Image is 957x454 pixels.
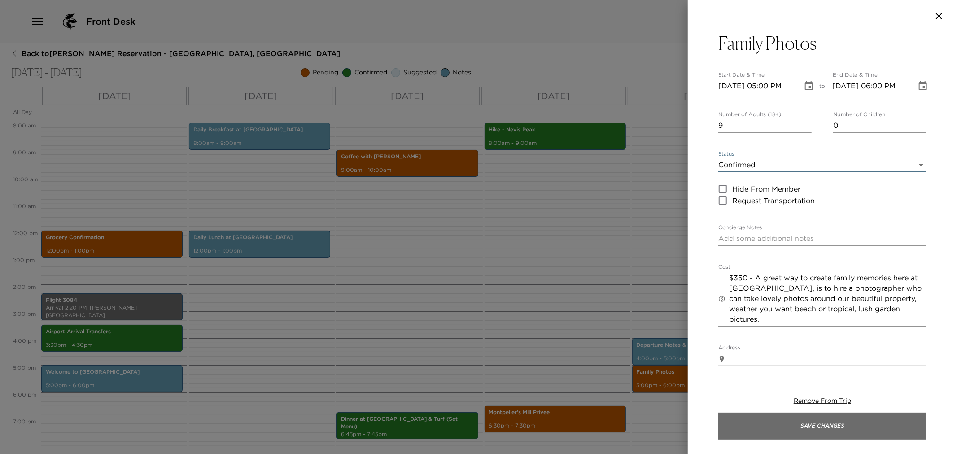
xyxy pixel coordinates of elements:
span: Remove From Trip [794,397,851,405]
button: Save Changes [718,413,926,440]
textarea: $350 - A great way to create family memories here at [GEOGRAPHIC_DATA], is to hire a photographer... [729,273,926,324]
span: Request Transportation [732,195,815,206]
label: Address [718,344,741,352]
label: Cost [718,263,730,271]
span: Hide From Member [732,183,800,194]
label: End Date & Time [833,71,878,79]
h3: Family Photos [718,32,817,54]
div: Confirmed [718,158,926,172]
button: Choose date, selected date is Dec 18, 2025 [914,77,932,95]
button: Choose date, selected date is Dec 18, 2025 [800,77,818,95]
label: Status [718,150,735,158]
label: Start Date & Time [718,71,765,79]
label: Concierge Notes [718,224,762,231]
span: to [820,83,826,93]
button: Remove From Trip [794,397,851,406]
button: Family Photos [718,32,926,54]
label: Number of Adults (18+) [718,111,781,118]
input: MM/DD/YYYY hh:mm aa [833,79,911,93]
input: MM/DD/YYYY hh:mm aa [718,79,796,93]
label: Number of Children [833,111,886,118]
